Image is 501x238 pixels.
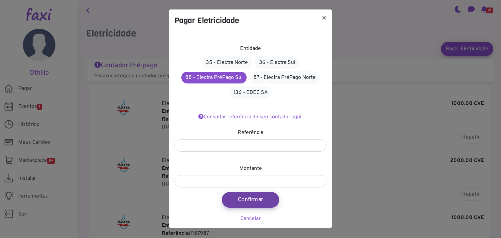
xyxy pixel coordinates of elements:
[240,45,261,52] label: Entidade
[222,192,279,208] button: Confirmar
[229,86,272,99] a: 136 - EDEC SA
[175,15,239,26] h4: Pagar Eletricidade
[238,129,263,137] label: Referência
[198,114,303,120] a: Consultar referência do seu contador aqui.
[316,9,332,28] button: ×
[202,56,252,69] a: 35 - Electra Norte
[181,72,247,83] a: 88 - Electra PréPago Sul
[239,165,262,172] label: Montante
[249,71,320,84] a: 87 - Electra PréPago Norte
[255,56,299,69] a: 36 - Electra Sul
[240,216,261,222] a: Cancelar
